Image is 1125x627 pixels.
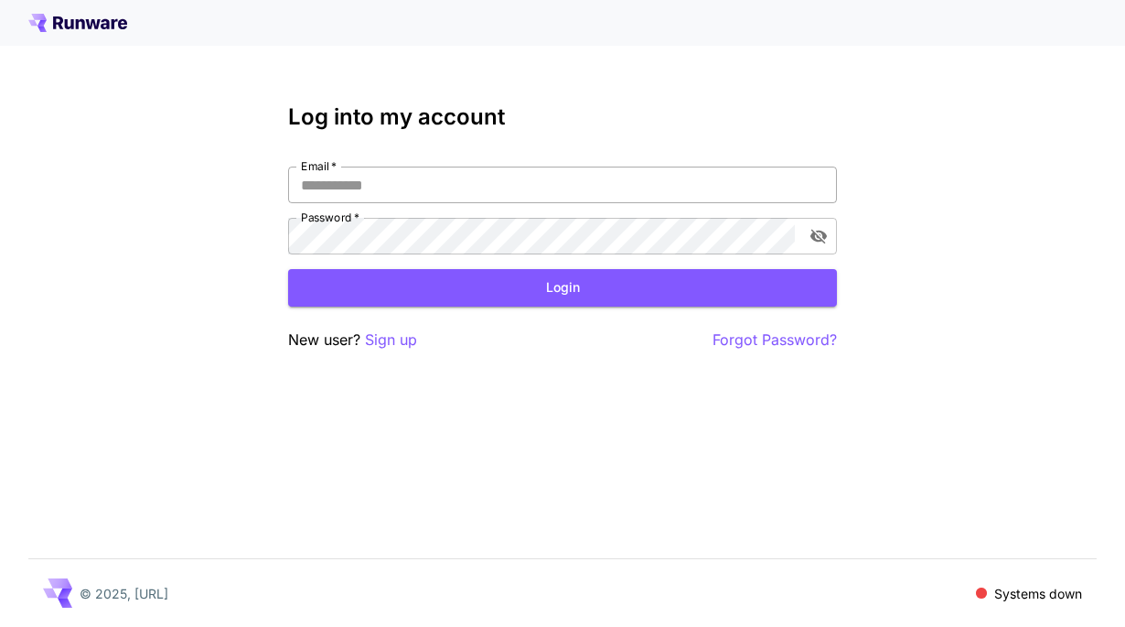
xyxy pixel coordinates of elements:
[365,329,417,351] button: Sign up
[712,329,837,351] button: Forgot Password?
[301,158,337,174] label: Email
[80,584,168,603] p: © 2025, [URL]
[288,269,837,307] button: Login
[301,210,359,225] label: Password
[802,220,835,253] button: toggle password visibility
[994,584,1082,603] p: Systems down
[288,329,417,351] p: New user?
[288,104,837,130] h3: Log into my account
